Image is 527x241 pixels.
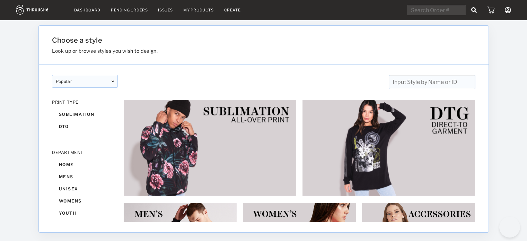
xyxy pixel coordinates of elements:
[158,8,173,12] a: Issues
[52,207,118,219] div: youth
[183,8,214,12] a: My Products
[16,5,64,15] img: logo.1c10ca64.svg
[302,100,475,196] img: 2e253fe2-a06e-4c8d-8f72-5695abdd75b9.jpg
[74,8,100,12] a: Dashboard
[52,75,118,88] div: popular
[52,36,404,44] h1: Choose a style
[487,7,494,14] img: icon_cart.dab5cea1.svg
[123,100,297,196] img: 6ec95eaf-68e2-44b2-82ac-2cbc46e75c33.jpg
[52,183,118,195] div: unisex
[407,5,466,15] input: Search Order #
[52,195,118,207] div: womens
[388,75,475,89] input: Input Style by Name or ID
[52,171,118,183] div: mens
[111,8,148,12] a: Pending Orders
[52,100,118,105] div: PRINT TYPE
[499,217,520,238] iframe: Toggle Customer Support
[52,48,404,54] h3: Look up or browse styles you wish to design.
[52,120,118,132] div: dtg
[224,8,241,12] a: Create
[52,108,118,120] div: sublimation
[52,158,118,171] div: home
[52,150,118,155] div: DEPARTMENT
